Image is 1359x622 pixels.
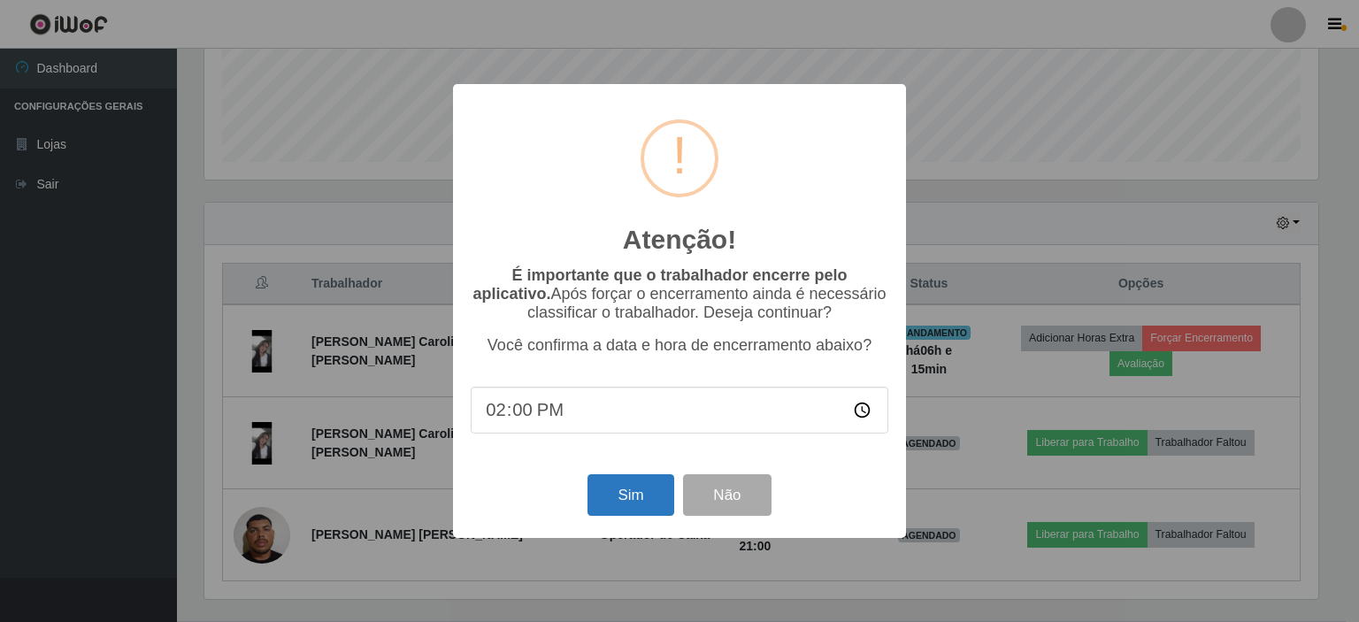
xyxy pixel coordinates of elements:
[471,266,888,322] p: Após forçar o encerramento ainda é necessário classificar o trabalhador. Deseja continuar?
[472,266,847,303] b: É importante que o trabalhador encerre pelo aplicativo.
[683,474,771,516] button: Não
[471,336,888,355] p: Você confirma a data e hora de encerramento abaixo?
[623,224,736,256] h2: Atenção!
[587,474,673,516] button: Sim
